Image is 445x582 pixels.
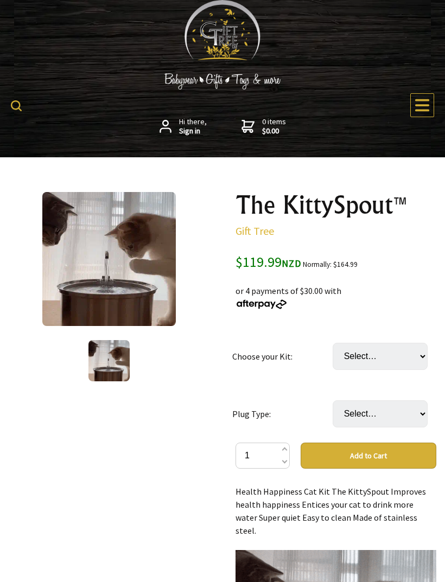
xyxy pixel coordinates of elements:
[236,299,288,309] img: Afterpay
[236,192,436,218] h1: The KittySpout™
[303,260,358,269] small: Normally: $164.99
[236,253,301,271] span: $119.99
[241,117,286,136] a: 0 items$0.00
[262,126,286,136] strong: $0.00
[236,224,274,238] a: Gift Tree
[232,385,333,443] td: Plug Type:
[282,257,301,270] span: NZD
[179,126,207,136] strong: Sign in
[141,73,304,89] img: Babywear - Gifts - Toys & more
[236,271,436,310] div: or 4 payments of $30.00 with
[232,328,333,385] td: Choose your Kit:
[42,192,176,326] img: The KittySpout™
[11,100,22,111] img: product search
[262,117,286,136] span: 0 items
[179,117,207,136] span: Hi there,
[301,443,436,469] button: Add to Cart
[160,117,207,136] a: Hi there,Sign in
[88,340,130,381] img: The KittySpout™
